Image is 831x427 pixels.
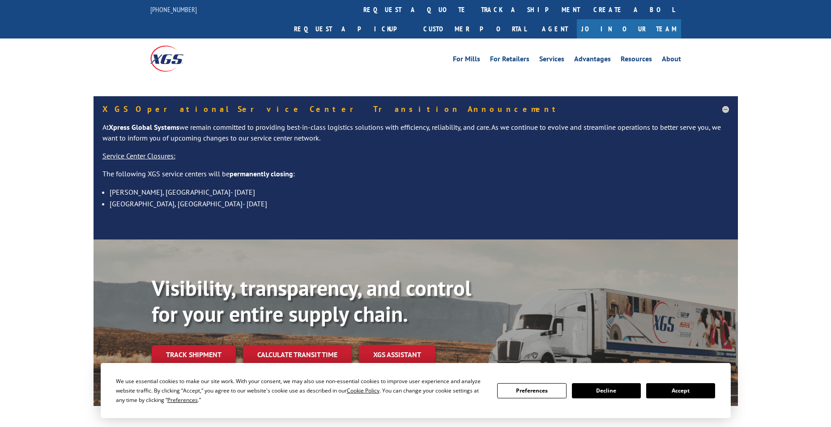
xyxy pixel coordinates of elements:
[116,376,486,405] div: We use essential cookies to make our site work. With your consent, we may also use non-essential ...
[102,151,175,160] u: Service Center Closures:
[453,56,480,65] a: For Mills
[572,383,641,398] button: Decline
[621,56,652,65] a: Resources
[490,56,529,65] a: For Retailers
[102,169,729,187] p: The following XGS service centers will be :
[152,274,471,328] b: Visibility, transparency, and control for your entire supply chain.
[662,56,681,65] a: About
[359,345,435,364] a: XGS ASSISTANT
[347,387,379,394] span: Cookie Policy
[533,19,577,38] a: Agent
[574,56,611,65] a: Advantages
[577,19,681,38] a: Join Our Team
[102,105,729,113] h5: XGS Operational Service Center Transition Announcement
[230,169,293,178] strong: permanently closing
[287,19,417,38] a: Request a pickup
[167,396,198,404] span: Preferences
[539,56,564,65] a: Services
[110,186,729,198] li: [PERSON_NAME], [GEOGRAPHIC_DATA]- [DATE]
[110,198,729,209] li: [GEOGRAPHIC_DATA], [GEOGRAPHIC_DATA]- [DATE]
[150,5,197,14] a: [PHONE_NUMBER]
[102,122,729,151] p: At we remain committed to providing best-in-class logistics solutions with efficiency, reliabilit...
[109,123,179,132] strong: Xpress Global Systems
[417,19,533,38] a: Customer Portal
[646,383,715,398] button: Accept
[152,345,236,364] a: Track shipment
[243,345,352,364] a: Calculate transit time
[497,383,566,398] button: Preferences
[101,363,731,418] div: Cookie Consent Prompt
